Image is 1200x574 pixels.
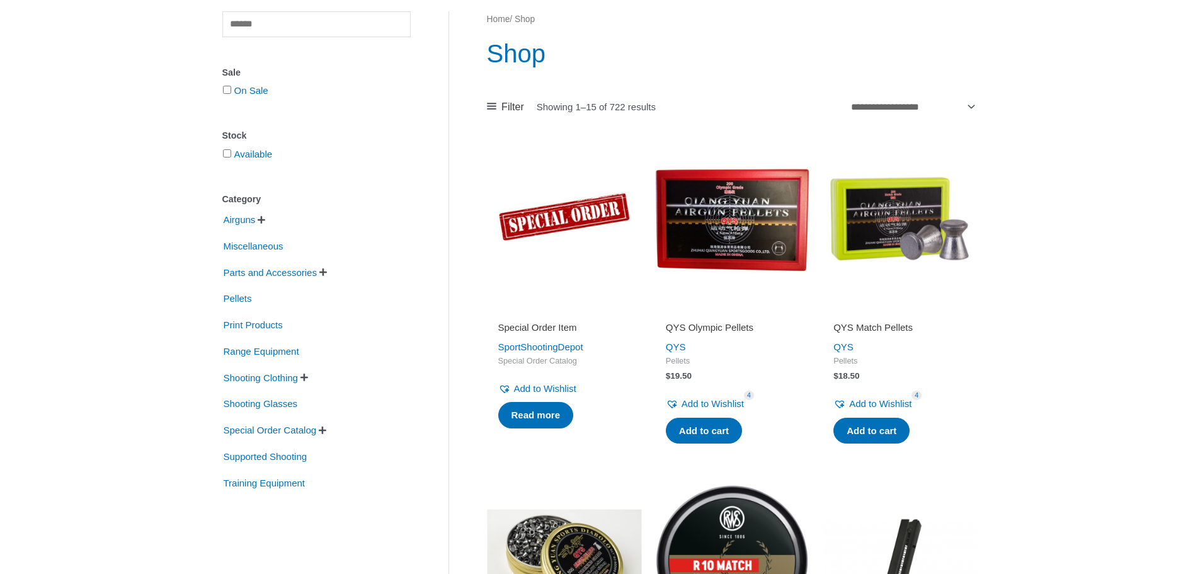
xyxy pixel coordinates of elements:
[222,209,257,231] span: Airguns
[514,383,576,394] span: Add to Wishlist
[222,420,318,441] span: Special Order Catalog
[487,36,978,71] h1: Shop
[666,321,798,338] a: QYS Olympic Pellets
[222,371,299,382] a: Shooting Clothing
[666,321,798,334] h2: QYS Olympic Pellets
[222,314,284,336] span: Print Products
[222,236,285,257] span: Miscellaneous
[833,342,854,352] a: QYS
[234,85,268,96] a: On Sale
[222,398,299,408] a: Shooting Glasses
[487,141,642,296] img: Special Order Item
[487,14,510,24] a: Home
[222,367,299,389] span: Shooting Clothing
[833,356,966,367] span: Pellets
[833,321,966,334] h2: QYS Match Pellets
[666,304,798,319] iframe: Customer reviews powered by Trustpilot
[682,398,744,409] span: Add to Wishlist
[222,319,284,330] a: Print Products
[222,393,299,415] span: Shooting Glasses
[654,141,809,296] img: QYS Olympic Pellets
[666,342,686,352] a: QYS
[222,451,309,461] a: Supported Shooting
[222,341,300,362] span: Range Equipment
[498,321,631,338] a: Special Order Item
[498,342,583,352] a: SportShootingDepot
[744,391,754,400] span: 4
[833,371,859,381] bdi: 18.50
[911,391,922,400] span: 4
[222,446,309,468] span: Supported Shooting
[833,321,966,338] a: QYS Match Pellets
[300,373,308,382] span: 
[666,418,742,444] a: Add to cart: “QYS Olympic Pellets”
[222,240,285,251] a: Miscellaneous
[222,345,300,356] a: Range Equipment
[223,86,231,94] input: On Sale
[501,98,524,117] span: Filter
[498,304,631,319] iframe: Customer reviews powered by Trustpilot
[222,64,411,82] div: Sale
[666,371,692,381] bdi: 19.50
[498,402,574,428] a: Read more about “Special Order Item”
[258,215,265,224] span: 
[537,102,656,112] p: Showing 1–15 of 722 results
[222,127,411,145] div: Stock
[222,214,257,224] a: Airguns
[498,380,576,398] a: Add to Wishlist
[666,395,744,413] a: Add to Wishlist
[223,149,231,158] input: Available
[833,304,966,319] iframe: Customer reviews powered by Trustpilot
[498,356,631,367] span: Special Order Catalog
[487,11,978,28] nav: Breadcrumb
[666,371,671,381] span: $
[234,149,273,159] a: Available
[833,371,838,381] span: $
[487,98,524,117] a: Filter
[849,398,911,409] span: Add to Wishlist
[319,426,326,435] span: 
[222,288,253,309] span: Pellets
[319,268,327,277] span: 
[222,292,253,303] a: Pellets
[222,424,318,435] a: Special Order Catalog
[833,418,910,444] a: Add to cart: “QYS Match Pellets”
[666,356,798,367] span: Pellets
[222,476,307,487] a: Training Equipment
[847,96,978,117] select: Shop order
[822,141,977,296] img: QYS Match Pellets
[222,266,318,277] a: Parts and Accessories
[222,190,411,209] div: Category
[833,395,911,413] a: Add to Wishlist
[222,262,318,284] span: Parts and Accessories
[498,321,631,334] h2: Special Order Item
[222,473,307,494] span: Training Equipment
